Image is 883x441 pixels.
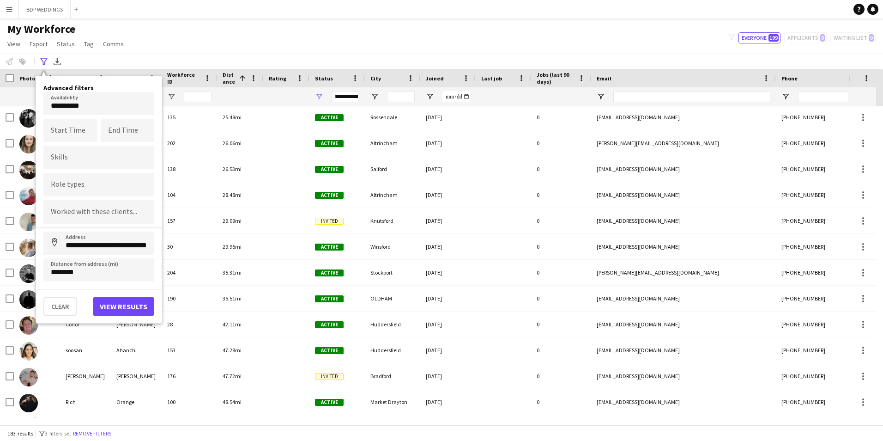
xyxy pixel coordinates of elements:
div: Rossendale [365,104,420,130]
div: Market Drayton [365,389,420,415]
img: Rich Orange [19,394,38,412]
img: Thomas Groves [19,187,38,205]
a: Status [53,38,79,50]
div: Bradford [365,363,420,389]
span: Phone [781,75,798,82]
div: OLDHAM [365,286,420,311]
span: 48.54mi [223,398,242,405]
div: [EMAIL_ADDRESS][DOMAIN_NAME] [591,312,776,337]
div: 204 [162,260,217,285]
div: 0 [531,286,591,311]
span: Email [597,75,611,82]
input: Workforce ID Filter Input [184,91,212,102]
span: My Workforce [7,22,75,36]
div: Huddersfield [365,337,420,363]
div: 0 [531,130,591,156]
div: 0 [531,234,591,259]
div: Altrincham [365,130,420,156]
div: 30 [162,234,217,259]
span: Jobs (last 90 days) [537,71,575,85]
div: 0 [531,363,591,389]
app-action-btn: Export XLSX [52,56,63,67]
span: First Name [66,75,94,82]
div: [DATE] [420,286,476,311]
div: [DATE] [420,415,476,441]
div: [DATE] [420,208,476,233]
div: [DATE] [420,389,476,415]
div: 104 [162,182,217,208]
div: [EMAIL_ADDRESS][DOMAIN_NAME] [591,415,776,441]
input: Type to search role types... [51,181,147,189]
span: Invited [315,373,344,380]
span: 3 filters set [45,430,71,437]
div: 100 [162,389,217,415]
span: Active [315,114,344,121]
button: Open Filter Menu [426,92,434,101]
span: Active [315,192,344,199]
h4: Advanced filters [43,84,154,92]
div: 190 [162,286,217,311]
input: Joined Filter Input [442,91,470,102]
div: 0 [531,182,591,208]
span: Rating [269,75,286,82]
div: [DATE] [420,363,476,389]
div: Stockport [365,260,420,285]
a: View [4,38,24,50]
span: Active [315,399,344,406]
span: 35.51mi [223,295,242,302]
div: Huddersfield [365,312,420,337]
span: Active [315,166,344,173]
div: Orange [111,389,162,415]
div: 0 [531,415,591,441]
img: Natalie Rawding [19,135,38,153]
span: 26.53mi [223,165,242,172]
div: Knutsford [365,208,420,233]
span: Last job [481,75,502,82]
span: City [370,75,381,82]
div: [DATE] [420,130,476,156]
button: Everyone199 [738,32,780,43]
span: 35.31mi [223,269,242,276]
div: Ahanchi [111,337,162,363]
div: [EMAIL_ADDRESS][DOMAIN_NAME] [591,156,776,182]
img: M Joanna Wesolowski [19,109,38,128]
span: Tag [84,40,94,48]
button: Open Filter Menu [597,92,605,101]
span: Active [315,321,344,328]
img: soosan Ahanchi [19,342,38,361]
span: Workforce ID [167,71,200,85]
div: [PERSON_NAME] [111,312,162,337]
div: [EMAIL_ADDRESS][DOMAIN_NAME] [591,363,776,389]
div: 0 [531,312,591,337]
div: [PERSON_NAME][EMAIL_ADDRESS][DOMAIN_NAME] [591,260,776,285]
div: 176 [162,363,217,389]
img: Karl Mitchell [19,264,38,283]
div: 202 [162,130,217,156]
button: BDP WEDDINGS [19,0,71,18]
div: Conor [60,312,111,337]
div: [EMAIL_ADDRESS][DOMAIN_NAME] [591,208,776,233]
div: [EMAIL_ADDRESS][DOMAIN_NAME] [591,286,776,311]
img: James Tracey [19,290,38,309]
span: View [7,40,20,48]
div: [EMAIL_ADDRESS][DOMAIN_NAME] [591,389,776,415]
span: 47.72mi [223,373,242,380]
div: 138 [162,156,217,182]
span: Status [57,40,75,48]
span: Distance [223,71,236,85]
a: Tag [80,38,97,50]
span: Comms [103,40,124,48]
div: [DATE] [420,182,476,208]
span: Active [315,140,344,147]
span: Active [315,244,344,251]
div: 153 [162,337,217,363]
span: 26.06mi [223,140,242,147]
div: [PERSON_NAME] [60,363,111,389]
div: [PERSON_NAME] [111,415,162,441]
div: 0 [531,156,591,182]
input: City Filter Input [387,91,415,102]
input: Email Filter Input [613,91,770,102]
div: soosan [60,337,111,363]
div: Altrincham [365,182,420,208]
span: Export [30,40,48,48]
